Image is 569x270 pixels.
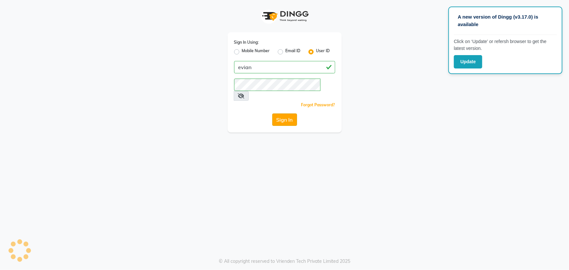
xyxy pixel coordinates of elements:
label: User ID [316,48,330,56]
label: Mobile Number [242,48,270,56]
p: Click on ‘Update’ or refersh browser to get the latest version. [454,38,557,52]
img: logo1.svg [259,7,311,26]
label: Email ID [286,48,301,56]
label: Sign In Using: [234,39,259,45]
input: Username [234,61,335,73]
a: Forgot Password? [301,102,335,107]
button: Update [454,55,482,68]
button: Sign In [272,113,297,126]
input: Username [234,79,321,91]
p: A new version of Dingg (v3.17.0) is available [458,13,553,28]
